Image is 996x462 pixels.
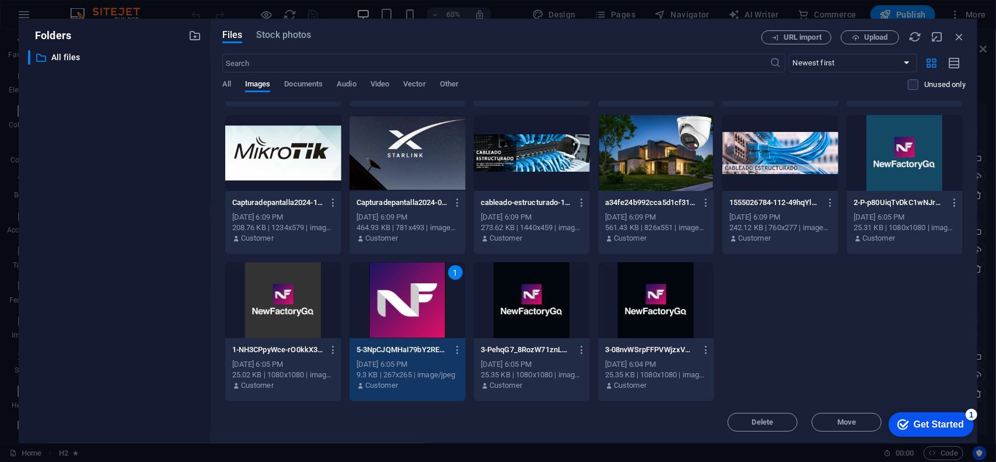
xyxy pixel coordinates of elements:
[51,51,180,64] p: All files
[481,223,583,233] div: 273.62 KB | 1440x459 | image/png
[448,265,463,280] div: 1
[605,359,707,370] div: [DATE] 6:04 PM
[605,345,697,355] p: 3-08nvWSrpFFPVWjzxVwqWUA.jpg
[337,77,356,93] span: Audio
[357,345,448,355] p: 5-3NpCJQMHaI79bY2RErwNRw.jpg
[605,223,707,233] div: 561.43 KB | 826x551 | image/jpeg
[86,2,98,14] div: 1
[28,28,71,43] p: Folders
[924,79,966,90] p: Displays only files that are not in use on the website. Files added during this session can still...
[481,370,583,380] div: 25.35 KB | 1080x1080 | image/png
[357,223,459,233] div: 464.93 KB | 781x493 | image/png
[357,370,459,380] div: 9.3 KB | 267x265 | image/jpeg
[614,380,646,391] p: Customer
[854,212,956,223] div: [DATE] 6:05 PM
[232,197,324,208] p: Capturadepantalla2024-12-26212953-tCCgy3Tt2L4uUkpN_SPYHg.png
[841,30,899,44] button: Upload
[481,212,583,223] div: [DATE] 6:09 PM
[481,359,583,370] div: [DATE] 6:05 PM
[605,212,707,223] div: [DATE] 6:09 PM
[9,6,95,30] div: Get Started 1 items remaining, 80% complete
[812,413,882,432] button: Move
[365,233,398,244] p: Customer
[729,212,831,223] div: [DATE] 6:09 PM
[931,30,943,43] i: Minimize
[761,30,831,44] button: URL import
[222,54,770,72] input: Search
[784,34,822,41] span: URL import
[864,34,888,41] span: Upload
[728,413,798,432] button: Delete
[908,30,921,43] i: Reload
[440,77,459,93] span: Other
[256,28,311,42] span: Stock photos
[752,419,774,426] span: Delete
[854,197,945,208] p: 2-P-p80UiqTvDkC1wNJrNPjw.png
[28,50,30,65] div: ​
[481,197,572,208] p: cableado-estructurado-1-HkBe8A56wIGPO9B5Vr3k0g.png
[605,370,707,380] div: 25.35 KB | 1080x1080 | image/png
[241,233,274,244] p: Customer
[357,359,459,370] div: [DATE] 6:05 PM
[241,380,274,391] p: Customer
[232,359,334,370] div: [DATE] 6:05 PM
[34,13,85,23] div: Get Started
[232,345,324,355] p: 1-NH3CPpyWce-rO0kkX3eeWA.png
[729,223,831,233] div: 242.12 KB | 760x277 | image/jpeg
[605,197,697,208] p: a34fe24b992cca5d1cf31a9a20010cdc_XL-AFMNFYpGNkfqkNvqL7zrOg.jpg
[232,212,334,223] div: [DATE] 6:09 PM
[222,77,231,93] span: All
[357,197,448,208] p: Capturadepantalla2024-06-04094845-oGJ3KaOXsH74HXPQtIUJUg.png
[729,197,821,208] p: 1555026784-112-49hqYlCnyojCNXaNDD1-tw.jpg
[188,29,201,42] i: Create new folder
[862,233,895,244] p: Customer
[854,223,956,233] div: 25.31 KB | 1080x1080 | image/png
[365,380,398,391] p: Customer
[837,419,856,426] span: Move
[490,380,522,391] p: Customer
[284,77,323,93] span: Documents
[245,77,271,93] span: Images
[232,370,334,380] div: 25.02 KB | 1080x1080 | image/png
[614,233,646,244] p: Customer
[357,212,459,223] div: [DATE] 6:09 PM
[953,30,966,43] i: Close
[403,77,426,93] span: Vector
[481,345,572,355] p: 3-PehqG7_8RozW71znLKV68A.jpg
[232,223,334,233] div: 208.76 KB | 1234x579 | image/png
[738,233,771,244] p: Customer
[371,77,389,93] span: Video
[222,28,243,42] span: Files
[490,233,522,244] p: Customer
